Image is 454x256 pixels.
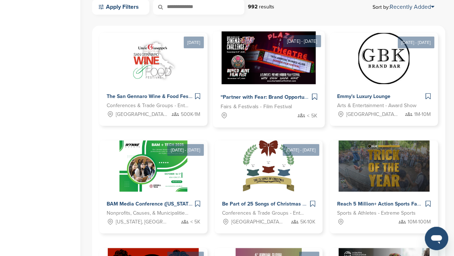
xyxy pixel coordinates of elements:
img: Sponsorpitch & [358,33,409,84]
span: [GEOGRAPHIC_DATA], [GEOGRAPHIC_DATA] [231,218,283,226]
span: 1M-10M [414,110,431,118]
a: [DATE] - [DATE] Sponsorpitch & Be Part of 25 Songs of Christmas LIVE – A Holiday Experience That ... [215,129,323,233]
span: 500K-1M [181,110,200,118]
span: 5K-10K [300,218,315,226]
span: < 5K [190,218,200,226]
a: Recently Added [390,3,434,11]
div: [DATE] - [DATE] [167,144,204,156]
span: Conferences & Trade Groups - Entertainment [222,209,305,217]
span: Sort by: [373,4,434,10]
span: Reach 5 Million+ Action Sports Fans [337,201,423,207]
span: [US_STATE], [GEOGRAPHIC_DATA] [116,218,167,226]
span: Emmy's Luxury Lounge [337,93,390,99]
div: [DATE] - [DATE] [283,144,319,156]
a: [DATE] - [DATE] Sponsorpitch & Emmy's Luxury Lounge Arts & Entertainment - Award Show [GEOGRAPHIC... [330,21,438,126]
span: 10M-100M [408,218,431,226]
span: Nonprofits, Causes, & Municipalities - Education [107,209,189,217]
span: < 5K [307,112,317,120]
span: [GEOGRAPHIC_DATA], [GEOGRAPHIC_DATA] [346,110,398,118]
div: [DATE] [184,37,204,48]
span: BAM Media Conference ([US_STATE]) - Business and Technical Media [107,201,270,207]
span: Conferences & Trade Groups - Entertainment [107,102,189,110]
span: The San Gennaro Wine & Food Festival [107,93,199,99]
img: Sponsorpitch & [125,33,182,84]
span: [GEOGRAPHIC_DATA], [GEOGRAPHIC_DATA] [116,110,167,118]
a: [DATE] Sponsorpitch & The San Gennaro Wine & Food Festival Conferences & Trade Groups - Entertain... [99,21,207,126]
span: “Partner with Fear: Brand Opportunities at the Buried Alive Film Festival” [220,94,400,100]
img: Sponsorpitch & [339,140,430,192]
iframe: Button to launch messaging window [425,227,448,250]
a: [DATE] - [DATE] Sponsorpitch & BAM Media Conference ([US_STATE]) - Business and Technical Media N... [99,129,207,233]
div: [DATE] - [DATE] [398,37,434,48]
strong: 992 [248,4,257,10]
div: [DATE] - [DATE] [283,35,321,47]
img: Sponsorpitch & [243,140,294,192]
img: Sponsorpitch & [119,140,188,192]
span: Sports & Athletes - Extreme Sports [337,209,416,217]
span: results [259,4,274,10]
span: Be Part of 25 Songs of Christmas LIVE – A Holiday Experience That Gives Back [222,201,409,207]
a: [DATE] - [DATE] Sponsorpitch & “Partner with Fear: Brand Opportunities at the Buried Alive Film F... [213,19,324,127]
span: Arts & Entertainment - Award Show [337,102,416,110]
span: Fairs & Festivals - Film Festival [220,102,292,111]
a: Sponsorpitch & Reach 5 Million+ Action Sports Fans Sports & Athletes - Extreme Sports 10M-100M [330,140,438,233]
img: Sponsorpitch & [222,31,316,84]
